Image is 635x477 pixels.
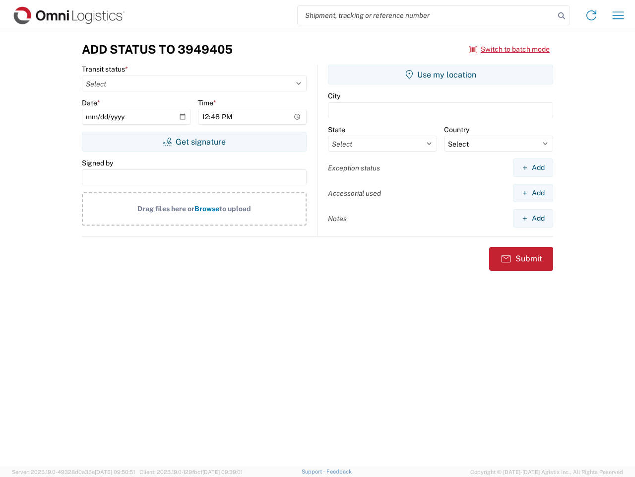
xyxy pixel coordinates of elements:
[489,247,553,271] button: Submit
[298,6,555,25] input: Shipment, tracking or reference number
[469,41,550,58] button: Switch to batch mode
[326,469,352,475] a: Feedback
[328,189,381,198] label: Accessorial used
[513,209,553,228] button: Add
[513,159,553,177] button: Add
[82,159,113,167] label: Signed by
[82,65,128,74] label: Transit status
[219,205,251,213] span: to upload
[202,469,243,475] span: [DATE] 09:39:01
[194,205,219,213] span: Browse
[328,125,345,134] label: State
[470,468,623,477] span: Copyright © [DATE]-[DATE] Agistix Inc., All Rights Reserved
[95,469,135,475] span: [DATE] 09:50:51
[328,163,380,172] label: Exception status
[328,214,347,223] label: Notes
[198,98,216,107] label: Time
[82,132,307,152] button: Get signature
[328,65,553,84] button: Use my location
[82,42,233,57] h3: Add Status to 3949405
[137,205,194,213] span: Drag files here or
[302,469,326,475] a: Support
[139,469,243,475] span: Client: 2025.19.0-129fbcf
[328,91,340,100] label: City
[82,98,100,107] label: Date
[12,469,135,475] span: Server: 2025.19.0-49328d0a35e
[513,184,553,202] button: Add
[444,125,469,134] label: Country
